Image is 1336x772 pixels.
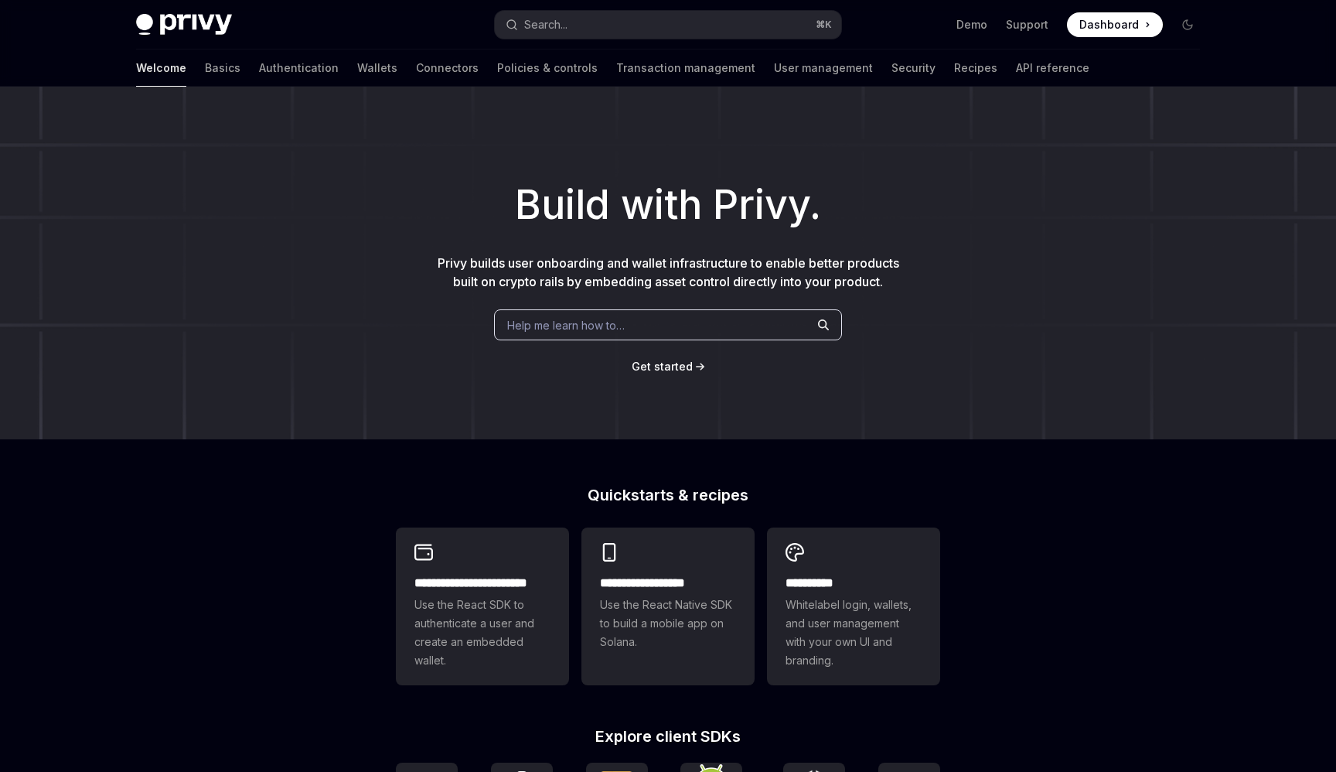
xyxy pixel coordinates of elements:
[816,19,832,31] span: ⌘ K
[1079,17,1139,32] span: Dashboard
[1006,17,1048,32] a: Support
[136,14,232,36] img: dark logo
[1175,12,1200,37] button: Toggle dark mode
[956,17,987,32] a: Demo
[581,528,755,685] a: **** **** **** ***Use the React Native SDK to build a mobile app on Solana.
[891,50,936,87] a: Security
[438,255,899,289] span: Privy builds user onboarding and wallet infrastructure to enable better products built on crypto ...
[259,50,339,87] a: Authentication
[497,50,598,87] a: Policies & controls
[616,50,755,87] a: Transaction management
[136,50,186,87] a: Welcome
[414,596,550,670] span: Use the React SDK to authenticate a user and create an embedded wallet.
[954,50,997,87] a: Recipes
[767,528,940,685] a: **** *****Whitelabel login, wallets, and user management with your own UI and branding.
[25,175,1311,235] h1: Build with Privy.
[600,596,736,651] span: Use the React Native SDK to build a mobile app on Solana.
[357,50,397,87] a: Wallets
[632,360,693,373] span: Get started
[774,50,873,87] a: User management
[524,15,567,34] div: Search...
[416,50,479,87] a: Connectors
[632,359,693,374] a: Get started
[507,317,625,333] span: Help me learn how to…
[205,50,240,87] a: Basics
[1067,12,1163,37] a: Dashboard
[495,11,841,39] button: Search...⌘K
[1016,50,1089,87] a: API reference
[396,729,940,744] h2: Explore client SDKs
[396,487,940,503] h2: Quickstarts & recipes
[786,596,922,670] span: Whitelabel login, wallets, and user management with your own UI and branding.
